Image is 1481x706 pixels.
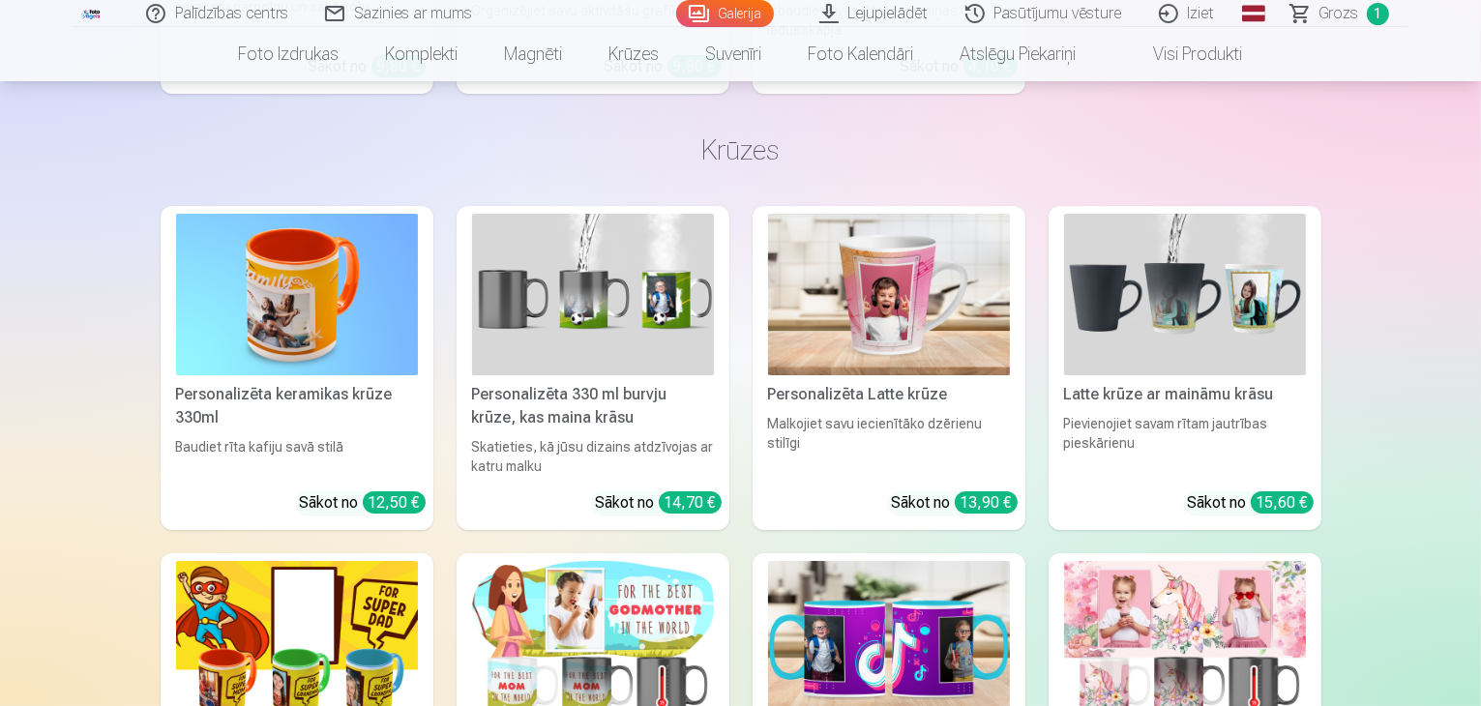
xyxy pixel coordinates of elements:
span: Grozs [1319,2,1359,25]
img: Personalizēta 330 ml burvju krūze, kas maina krāsu [472,214,714,375]
div: Skatieties, kā jūsu dizains atdzīvojas ar katru malku [464,437,722,476]
div: 12,50 € [363,491,426,514]
div: Personalizēta Latte krūze [760,383,1018,406]
div: Sākot no [1188,491,1314,515]
div: Baudiet rīta kafiju savā stilā [168,437,426,476]
div: Malkojiet savu iecienītāko dzērienu stilīgi [760,414,1018,476]
div: Pievienojiet savam rītam jautrības pieskārienu [1056,414,1314,476]
div: Personalizēta 330 ml burvju krūze, kas maina krāsu [464,383,722,429]
div: Sākot no [596,491,722,515]
a: Personalizēta Latte krūzePersonalizēta Latte krūzeMalkojiet savu iecienītāko dzērienu stilīgiSāko... [753,206,1025,530]
div: 15,60 € [1251,491,1314,514]
img: Personalizēta keramikas krūze 330ml [176,214,418,375]
div: Personalizēta keramikas krūze 330ml [168,383,426,429]
div: Latte krūze ar maināmu krāsu [1056,383,1314,406]
a: Suvenīri [683,27,785,81]
div: Sākot no [300,491,426,515]
a: Visi produkti [1100,27,1266,81]
a: Magnēti [482,27,586,81]
img: Latte krūze ar maināmu krāsu [1064,214,1306,375]
span: 1 [1367,3,1389,25]
img: Personalizēta Latte krūze [768,214,1010,375]
div: 14,70 € [659,491,722,514]
a: Foto izdrukas [216,27,363,81]
a: Personalizēta 330 ml burvju krūze, kas maina krāsuPersonalizēta 330 ml burvju krūze, kas maina kr... [457,206,729,530]
a: Foto kalendāri [785,27,937,81]
a: Krūzes [586,27,683,81]
a: Personalizēta keramikas krūze 330mlPersonalizēta keramikas krūze 330mlBaudiet rīta kafiju savā st... [161,206,433,530]
div: 13,90 € [955,491,1018,514]
a: Komplekti [363,27,482,81]
a: Atslēgu piekariņi [937,27,1100,81]
img: /fa1 [81,8,103,19]
h3: Krūzes [176,132,1306,167]
div: Sākot no [892,491,1018,515]
a: Latte krūze ar maināmu krāsuLatte krūze ar maināmu krāsuPievienojiet savam rītam jautrības pieskā... [1049,206,1321,530]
